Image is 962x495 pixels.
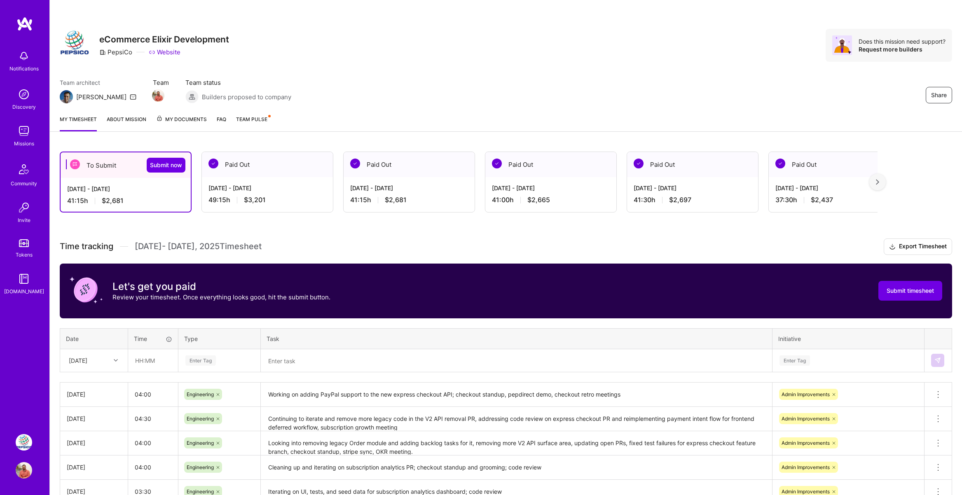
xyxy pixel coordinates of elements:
div: [DATE] - [DATE] [492,184,610,192]
img: Team Architect [60,90,73,103]
th: Date [60,328,128,349]
img: right [876,179,879,185]
span: $3,201 [244,196,266,204]
i: icon CompanyGray [99,49,106,56]
img: Paid Out [775,159,785,168]
a: My timesheet [60,115,97,131]
i: icon Mail [130,93,136,100]
div: [DATE] [67,463,121,472]
span: Engineering [187,440,214,446]
img: Submit [934,357,941,364]
span: $2,681 [385,196,407,204]
div: 41:15 h [350,196,468,204]
div: [DATE] [67,414,121,423]
a: Team Member Avatar [153,89,164,103]
div: 41:15 h [67,196,184,205]
div: 41:00 h [492,196,610,204]
div: PepsiCo [99,48,132,56]
span: Team Pulse [236,116,267,122]
i: icon Download [889,243,896,251]
span: Engineering [187,391,214,397]
img: Invite [16,199,32,216]
div: Does this mission need support? [859,37,946,45]
div: Time [134,334,172,343]
h3: eCommerce Elixir Development [99,34,229,44]
span: $2,437 [811,196,833,204]
img: User Avatar [16,462,32,479]
input: HH:MM [128,383,178,405]
div: [PERSON_NAME] [76,93,126,101]
h3: Let's get you paid [112,280,330,293]
img: Community [14,159,34,179]
div: Initiative [778,334,918,343]
img: Paid Out [634,159,644,168]
a: Team Pulse [236,115,270,131]
div: [DATE] [67,439,121,447]
a: User Avatar [14,462,34,479]
div: Discovery [12,103,36,111]
a: PepsiCo: eCommerce Elixir Development [14,434,34,451]
span: Time tracking [60,241,113,252]
div: Community [11,179,37,188]
img: Paid Out [208,159,218,168]
div: To Submit [61,152,191,178]
span: Team status [185,78,291,87]
div: Missions [14,139,34,148]
a: Website [149,48,180,56]
span: Admin Improvements [782,391,830,397]
img: coin [70,273,103,306]
div: Enter Tag [779,354,810,367]
input: HH:MM [129,350,178,371]
img: teamwork [16,123,32,139]
img: Avatar [832,35,852,55]
img: tokens [19,239,29,247]
div: Paid Out [202,152,333,177]
img: Builders proposed to company [185,90,199,103]
img: Paid Out [350,159,360,168]
input: HH:MM [128,456,178,478]
div: Paid Out [485,152,616,177]
img: Team Member Avatar [152,89,164,102]
span: Admin Improvements [782,440,830,446]
span: Admin Improvements [782,488,830,495]
span: $2,665 [527,196,550,204]
div: [DATE] [69,356,87,365]
div: Paid Out [344,152,475,177]
textarea: Working on adding PayPal support to the new express checkout API; checkout standup, pepdirect dem... [262,383,771,406]
span: $2,697 [669,196,691,204]
img: guide book [16,271,32,287]
img: To Submit [70,159,80,169]
div: Paid Out [627,152,758,177]
img: bell [16,48,32,64]
span: Admin Improvements [782,416,830,422]
div: 41:30 h [634,196,751,204]
th: Type [178,328,261,349]
span: Team architect [60,78,136,87]
span: [DATE] - [DATE] , 2025 Timesheet [135,241,262,252]
div: Invite [18,216,30,224]
span: Builders proposed to company [202,93,291,101]
textarea: Cleaning up and iterating on subscription analytics PR; checkout standup and grooming; code review [262,456,771,479]
textarea: Looking into removing legacy Order module and adding backlog tasks for it, removing more V2 API s... [262,432,771,455]
img: discovery [16,86,32,103]
div: [DATE] - [DATE] [775,184,893,192]
p: Review your timesheet. Once everything looks good, hit the submit button. [112,293,330,301]
button: Export Timesheet [884,238,952,255]
div: Paid Out [769,152,900,177]
div: [DATE] - [DATE] [67,184,184,193]
input: HH:MM [128,432,178,454]
div: Notifications [9,64,39,73]
div: [DATE] - [DATE] [634,184,751,192]
a: My Documents [156,115,207,131]
img: logo [16,16,33,31]
div: 37:30 h [775,196,893,204]
span: Submit now [150,161,182,169]
span: $2,681 [102,196,124,205]
span: Admin Improvements [782,464,830,470]
a: About Mission [107,115,146,131]
div: 49:15 h [208,196,326,204]
span: Share [931,91,947,99]
span: Engineering [187,488,214,495]
div: [DATE] - [DATE] [350,184,468,192]
span: Team [153,78,169,87]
